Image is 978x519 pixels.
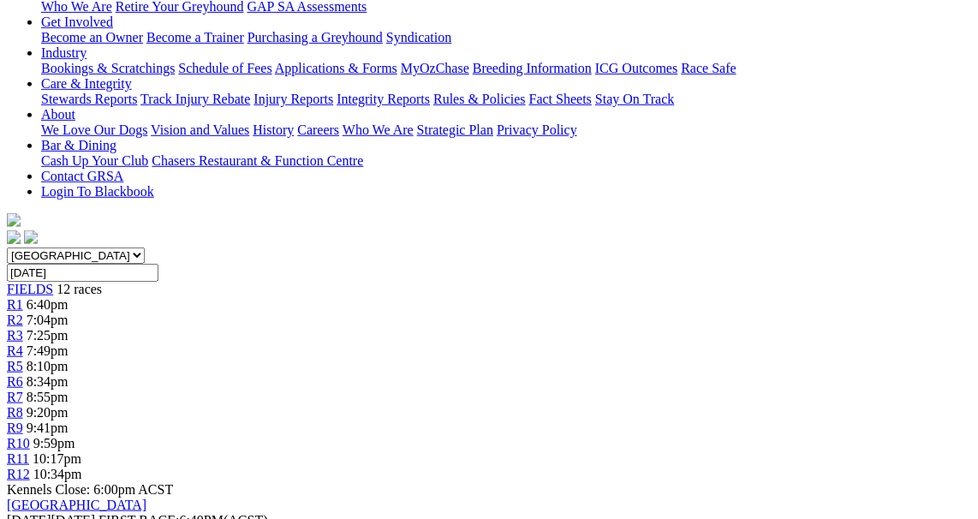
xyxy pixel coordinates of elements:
[27,421,69,435] span: 9:41pm
[27,297,69,312] span: 6:40pm
[41,30,143,45] a: Become an Owner
[417,122,493,137] a: Strategic Plan
[275,61,397,75] a: Applications & Forms
[41,92,971,107] div: Care & Integrity
[7,343,23,358] a: R4
[27,328,69,343] span: 7:25pm
[7,405,23,420] a: R8
[33,467,82,481] span: 10:34pm
[7,297,23,312] a: R1
[57,282,102,296] span: 12 races
[7,313,23,327] a: R2
[297,122,339,137] a: Careers
[7,230,21,244] img: facebook.svg
[178,61,271,75] a: Schedule of Fees
[27,359,69,373] span: 8:10pm
[27,343,69,358] span: 7:49pm
[7,374,23,389] a: R6
[27,374,69,389] span: 8:34pm
[33,451,81,466] span: 10:17pm
[27,405,69,420] span: 9:20pm
[253,92,333,106] a: Injury Reports
[41,169,123,183] a: Contact GRSA
[7,451,29,466] a: R11
[151,122,249,137] a: Vision and Values
[41,107,75,122] a: About
[41,153,148,168] a: Cash Up Your Club
[7,482,173,497] span: Kennels Close: 6:00pm ACST
[401,61,469,75] a: MyOzChase
[529,92,592,106] a: Fact Sheets
[41,138,116,152] a: Bar & Dining
[41,15,113,29] a: Get Involved
[146,30,244,45] a: Become a Trainer
[140,92,250,106] a: Track Injury Rebate
[386,30,451,45] a: Syndication
[343,122,414,137] a: Who We Are
[595,92,674,106] a: Stay On Track
[41,153,971,169] div: Bar & Dining
[247,30,383,45] a: Purchasing a Greyhound
[7,213,21,227] img: logo-grsa-white.png
[595,61,677,75] a: ICG Outcomes
[41,30,971,45] div: Get Involved
[41,92,137,106] a: Stewards Reports
[497,122,577,137] a: Privacy Policy
[41,61,175,75] a: Bookings & Scratchings
[7,359,23,373] a: R5
[337,92,430,106] a: Integrity Reports
[27,313,69,327] span: 7:04pm
[27,390,69,404] span: 8:55pm
[33,436,75,450] span: 9:59pm
[681,61,736,75] a: Race Safe
[7,467,30,481] a: R12
[41,122,147,137] a: We Love Our Dogs
[7,498,146,512] a: [GEOGRAPHIC_DATA]
[24,230,38,244] img: twitter.svg
[41,122,971,138] div: About
[7,390,23,404] a: R7
[7,264,158,282] input: Select date
[41,76,132,91] a: Care & Integrity
[7,436,30,450] a: R10
[7,282,53,296] a: FIELDS
[433,92,526,106] a: Rules & Policies
[41,45,86,60] a: Industry
[152,153,363,168] a: Chasers Restaurant & Function Centre
[7,421,23,435] a: R9
[253,122,294,137] a: History
[41,184,154,199] a: Login To Blackbook
[7,328,23,343] a: R3
[41,61,971,76] div: Industry
[473,61,592,75] a: Breeding Information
